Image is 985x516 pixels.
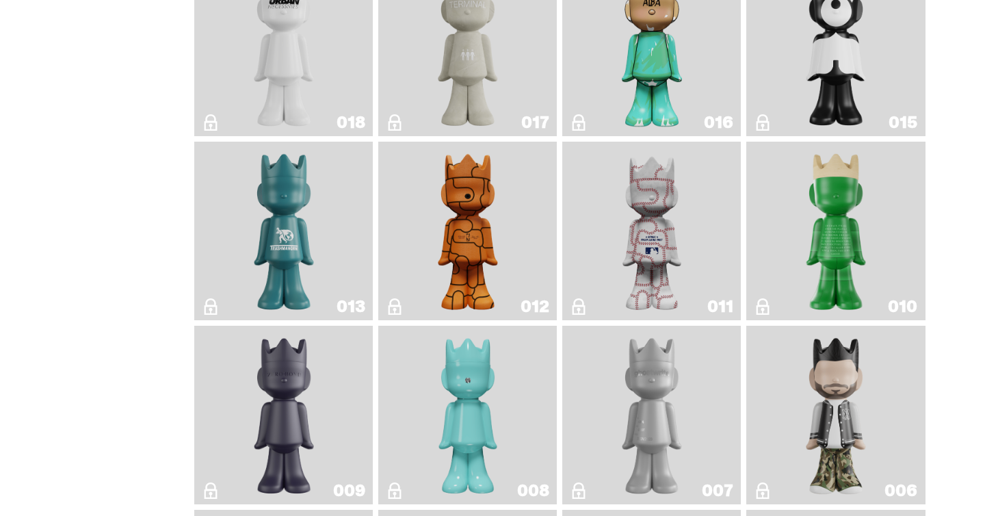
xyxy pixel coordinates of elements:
div: 012 [521,298,549,315]
div: 008 [517,482,549,499]
a: Basketball [386,147,549,315]
div: 006 [884,482,917,499]
img: Baseball [616,147,687,315]
a: Trash [202,147,365,315]
img: Robin [432,331,504,499]
img: JFG [800,147,872,315]
img: Zero Bond [248,331,320,499]
div: 010 [888,298,917,315]
a: Zero Bond [202,331,365,499]
div: 007 [702,482,733,499]
a: Amiri [754,331,917,499]
div: 016 [704,114,733,131]
a: Baseball [570,147,733,315]
div: 011 [707,298,733,315]
img: Amiri [800,331,872,499]
div: 015 [889,114,917,131]
div: 017 [521,114,549,131]
img: Basketball [432,147,504,315]
a: Robin [386,331,549,499]
div: 018 [337,114,365,131]
a: JFG [754,147,917,315]
img: ghost repose [616,331,688,499]
a: ghost repose [570,331,733,499]
div: 009 [333,482,365,499]
img: Trash [248,147,320,315]
div: 013 [337,298,365,315]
